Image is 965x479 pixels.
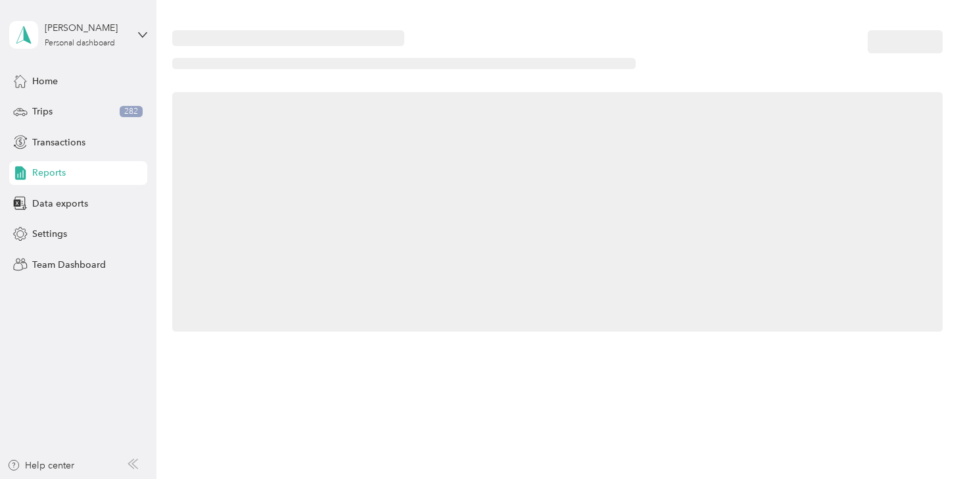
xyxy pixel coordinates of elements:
[45,39,115,47] div: Personal dashboard
[32,74,58,88] span: Home
[32,166,66,180] span: Reports
[32,197,88,211] span: Data exports
[32,258,106,272] span: Team Dashboard
[32,227,67,241] span: Settings
[120,106,143,118] span: 282
[32,136,85,149] span: Transactions
[7,459,74,472] button: Help center
[891,405,965,479] iframe: Everlance-gr Chat Button Frame
[32,105,53,118] span: Trips
[45,21,127,35] div: [PERSON_NAME]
